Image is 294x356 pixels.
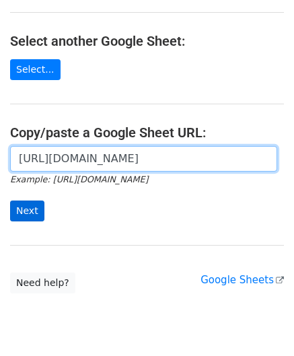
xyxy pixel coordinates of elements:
a: Select... [10,59,61,80]
input: Paste your Google Sheet URL here [10,146,277,172]
h4: Copy/paste a Google Sheet URL: [10,124,284,141]
small: Example: [URL][DOMAIN_NAME] [10,174,148,184]
input: Next [10,201,44,221]
a: Need help? [10,273,75,293]
a: Google Sheets [200,274,284,286]
h4: Select another Google Sheet: [10,33,284,49]
iframe: Chat Widget [227,291,294,356]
